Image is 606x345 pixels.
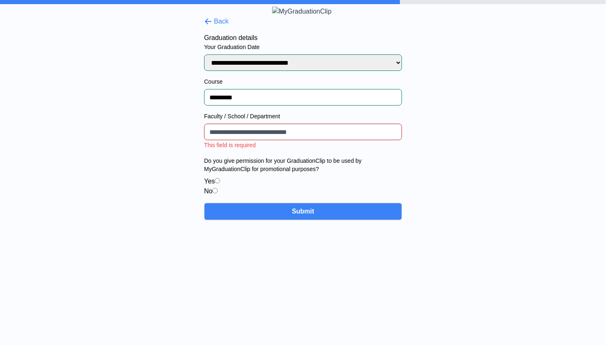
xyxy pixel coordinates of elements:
[204,43,402,51] label: Your Graduation Date
[204,178,215,185] label: Yes
[204,157,402,173] label: Do you give permission for your GraduationClip to be used by MyGraduationClip for promotional pur...
[204,203,402,220] button: Submit
[204,77,402,86] label: Course
[272,7,334,16] img: MyGraduationClip
[204,112,402,120] label: Faculty / School / Department
[204,142,256,148] span: This field is required
[204,188,212,195] label: No
[204,33,402,43] h3: Graduation details
[204,16,229,26] button: Back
